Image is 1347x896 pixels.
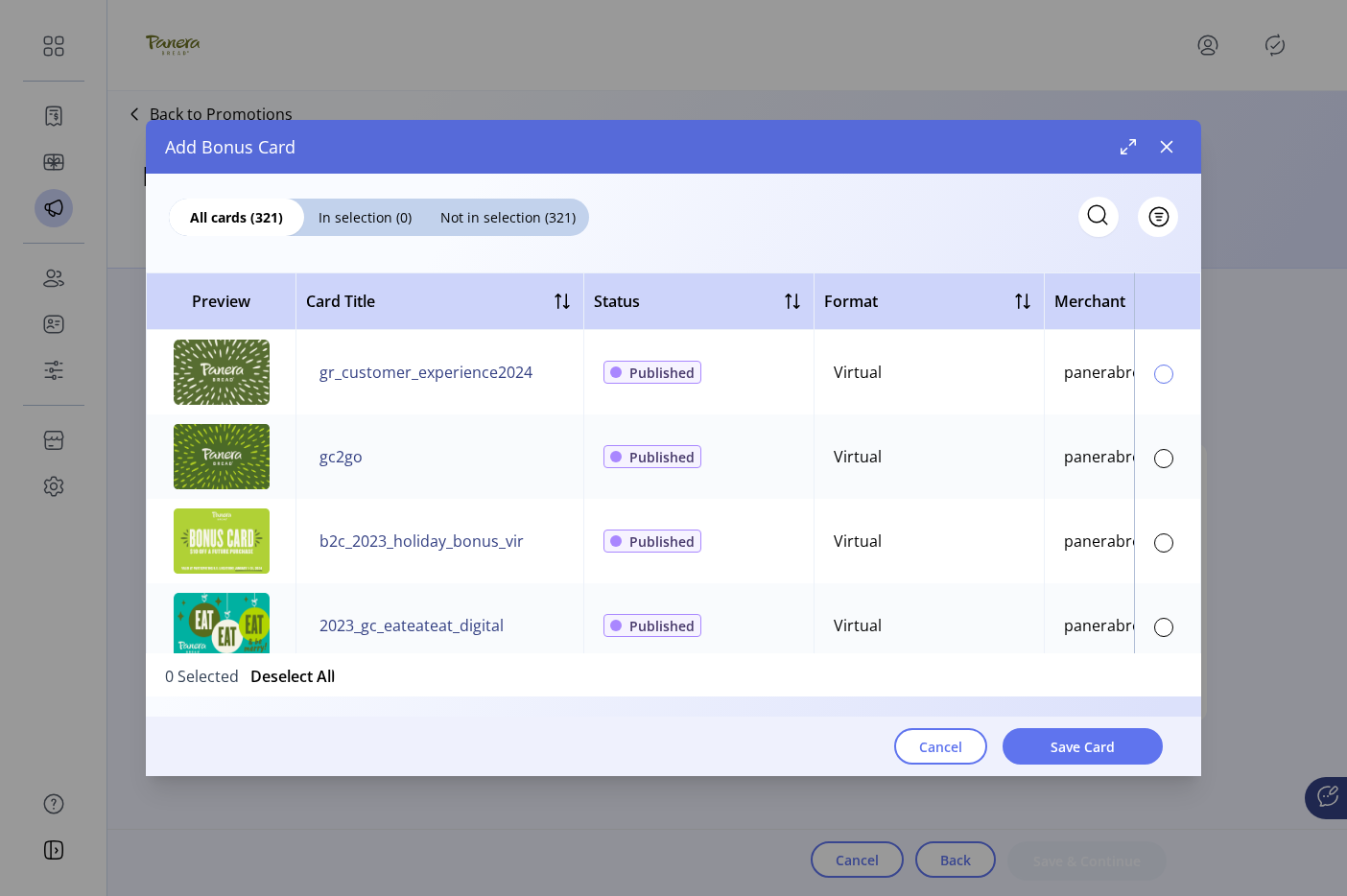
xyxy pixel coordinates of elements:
[1064,614,1159,637] div: panerabread
[169,207,304,227] span: All cards (321)
[1113,131,1144,162] button: Maximize
[426,207,589,227] span: Not in selection (321)
[304,199,426,236] div: In selection (0)
[304,207,426,227] span: In selection (0)
[174,424,270,489] img: preview
[1003,728,1163,765] button: Save Card
[316,526,528,556] button: b2c_2023_holiday_bonus_vir
[250,665,335,688] button: Deselect All
[919,737,962,757] span: Cancel
[156,290,286,313] span: Preview
[629,447,695,467] span: Published
[629,531,695,552] span: Published
[1138,197,1178,237] button: Filter Button
[319,361,532,384] span: gr_customer_experience2024
[319,614,504,637] span: 2023_gc_eateateat_digital
[174,340,270,405] img: preview
[834,530,882,553] div: Virtual
[174,508,270,574] img: preview
[319,445,363,468] span: gc2go
[824,290,878,313] span: Format
[426,199,589,236] div: Not in selection (321)
[1064,361,1159,384] div: panerabread
[165,665,239,685] span: 0 Selected
[594,290,640,313] div: Status
[1054,290,1125,313] span: Merchant
[165,134,295,160] span: Add Bonus Card
[1064,530,1159,553] div: panerabread
[169,199,304,236] div: All cards (321)
[894,728,987,765] button: Cancel
[316,357,536,388] button: gr_customer_experience2024
[316,610,508,641] button: 2023_gc_eateateat_digital
[834,361,882,384] div: Virtual
[1051,737,1115,757] span: Save Card
[629,363,695,383] span: Published
[1064,445,1159,468] div: panerabread
[306,290,375,313] span: Card Title
[629,616,695,636] span: Published
[834,614,882,637] div: Virtual
[834,445,882,468] div: Virtual
[316,441,366,472] button: gc2go
[319,530,524,553] span: b2c_2023_holiday_bonus_vir
[174,593,270,658] img: preview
